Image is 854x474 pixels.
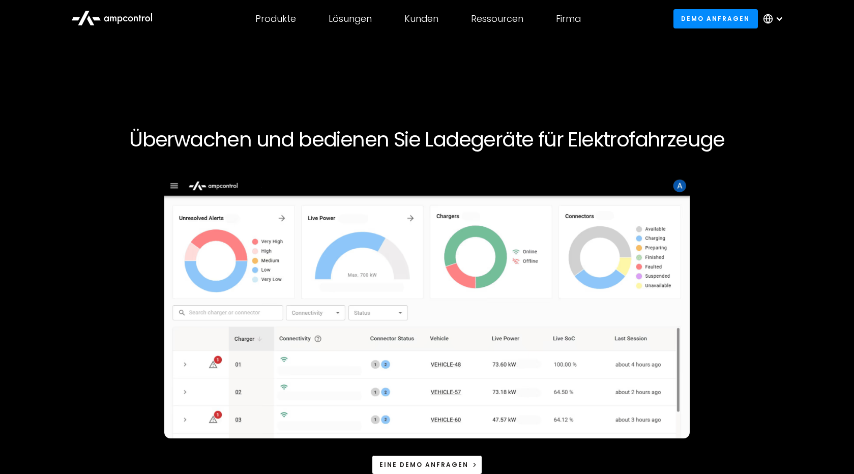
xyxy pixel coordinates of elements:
div: Ressourcen [471,13,523,24]
div: Eine Demo anfragen [379,460,468,469]
div: Produkte [255,13,296,24]
a: Demo anfragen [673,9,758,28]
img: Ampcontrol Open Charge Point Protocol OCPP Server for EV Fleet Charging [164,176,690,438]
div: Firma [556,13,581,24]
a: Eine Demo anfragen [372,455,483,474]
h1: Überwachen und bedienen Sie Ladegeräte für Elektrofahrzeuge [118,127,737,152]
div: Lösungen [329,13,372,24]
div: Kunden [404,13,438,24]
